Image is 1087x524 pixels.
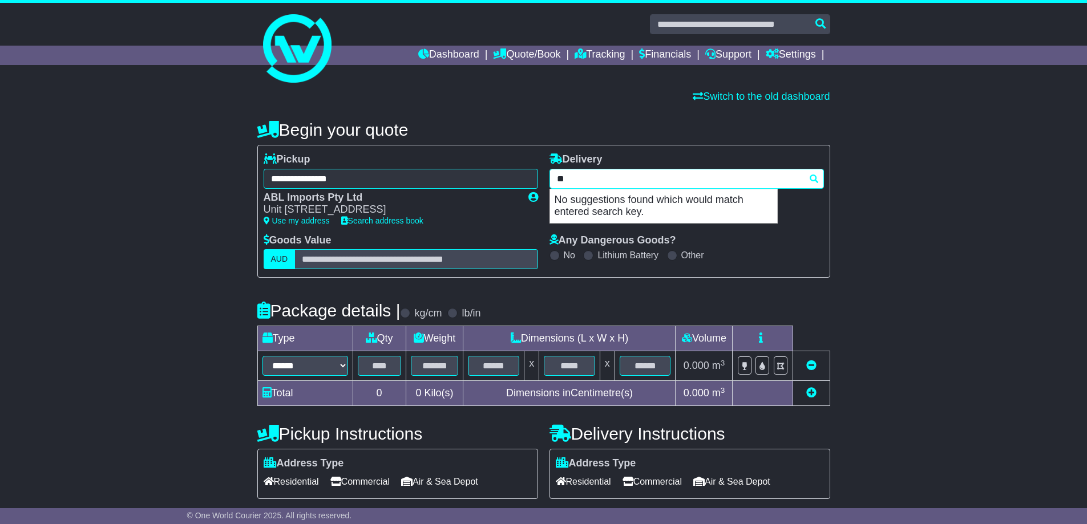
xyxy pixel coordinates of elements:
[639,46,691,65] a: Financials
[264,153,310,166] label: Pickup
[415,387,421,399] span: 0
[264,473,319,490] span: Residential
[766,46,816,65] a: Settings
[462,307,480,320] label: lb/in
[257,120,830,139] h4: Begin your quote
[264,249,296,269] label: AUD
[705,46,751,65] a: Support
[330,473,390,490] span: Commercial
[549,234,676,247] label: Any Dangerous Goods?
[693,473,770,490] span: Air & Sea Depot
[264,234,332,247] label: Goods Value
[401,473,478,490] span: Air & Sea Depot
[597,250,658,261] label: Lithium Battery
[257,301,401,320] h4: Package details |
[493,46,560,65] a: Quote/Book
[676,326,733,351] td: Volume
[257,326,353,351] td: Type
[712,360,725,371] span: m
[721,359,725,367] sup: 3
[721,386,725,395] sup: 3
[681,250,704,261] label: Other
[463,381,676,406] td: Dimensions in Centimetre(s)
[187,511,352,520] span: © One World Courier 2025. All rights reserved.
[463,326,676,351] td: Dimensions (L x W x H)
[693,91,830,102] a: Switch to the old dashboard
[564,250,575,261] label: No
[418,46,479,65] a: Dashboard
[806,360,817,371] a: Remove this item
[712,387,725,399] span: m
[524,351,539,381] td: x
[549,153,603,166] label: Delivery
[264,192,517,204] div: ABL Imports Pty Ltd
[556,457,636,470] label: Address Type
[556,473,611,490] span: Residential
[264,216,330,225] a: Use my address
[575,46,625,65] a: Tracking
[406,381,463,406] td: Kilo(s)
[257,424,538,443] h4: Pickup Instructions
[549,424,830,443] h4: Delivery Instructions
[353,381,406,406] td: 0
[549,169,824,189] typeahead: Please provide city
[600,351,615,381] td: x
[684,387,709,399] span: 0.000
[623,473,682,490] span: Commercial
[806,387,817,399] a: Add new item
[257,381,353,406] td: Total
[264,457,344,470] label: Address Type
[353,326,406,351] td: Qty
[264,204,517,216] div: Unit [STREET_ADDRESS]
[406,326,463,351] td: Weight
[684,360,709,371] span: 0.000
[414,307,442,320] label: kg/cm
[550,189,777,223] p: No suggestions found which would match entered search key.
[341,216,423,225] a: Search address book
